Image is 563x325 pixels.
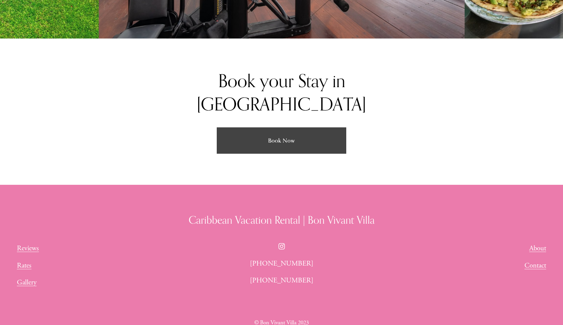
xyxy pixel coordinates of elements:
[17,243,39,254] a: Reviews
[217,275,346,286] p: [PHONE_NUMBER]
[150,69,413,116] h2: Book your Stay in [GEOGRAPHIC_DATA]
[529,243,546,254] a: About
[524,260,546,272] a: Contact
[17,213,546,227] h3: Caribbean Vacation Rental | Bon Vivant Villa
[217,127,346,154] a: Book Now
[217,258,346,270] p: [PHONE_NUMBER]
[278,243,285,250] a: Instagram
[17,277,37,289] a: Gallery
[17,260,31,272] a: Rates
